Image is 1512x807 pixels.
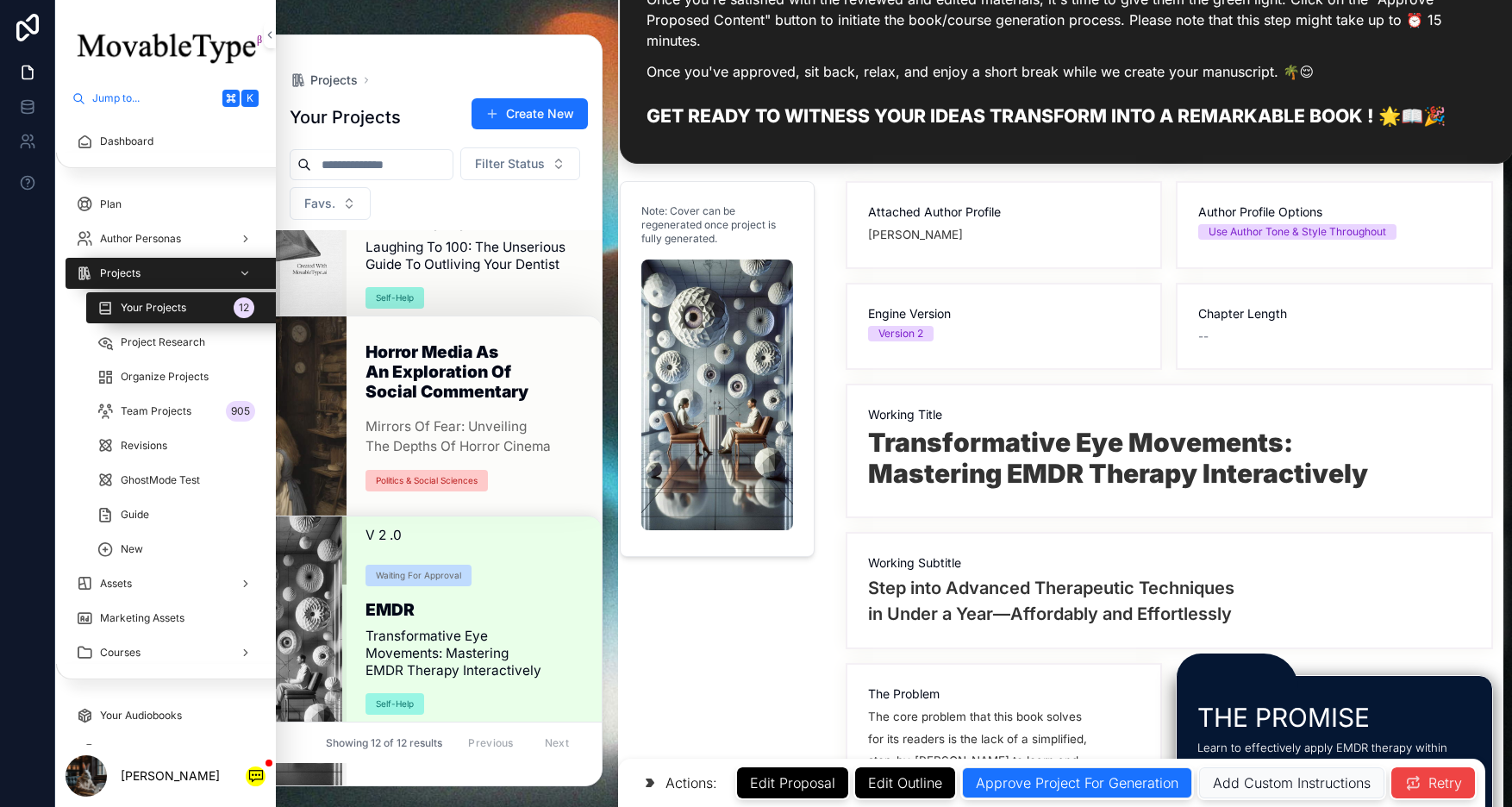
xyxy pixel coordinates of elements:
a: Your Audiobooks [66,700,266,731]
img: this can be regenerated once project is fully generated [641,260,793,530]
div: 12 [234,297,254,318]
a: Team Projects905 [86,396,266,427]
span: Add Custom Instructions [1213,774,1371,791]
span: Working Title [868,406,1471,423]
p: [PERSON_NAME] [121,767,220,785]
a: GhostMode Test [86,465,266,496]
h1: Your Projects [290,107,401,128]
span: Courses [100,646,141,660]
span: -- [1198,326,1209,348]
h3: Step into Advanced Therapeutic Techniques in Under a Year—Affordably and Effortlessly [868,575,1471,627]
h1: Horror Media as an exploration of Social Commentary [366,342,581,409]
a: Projects [290,72,358,89]
h1: EMDR [366,600,581,627]
a: Projects [66,258,286,289]
a: New [86,534,266,565]
button: Jump to...K [66,83,266,114]
span: Actions: [665,774,717,791]
span: Guide [121,508,149,522]
p: Once you've approved, sit back, relax, and enjoy a short break while we create your manuscript. 🌴😌 [647,61,1488,82]
span: Transformative Eye Movements: Mastering EMDR Therapy Interactively [366,628,581,679]
div: Waiting For Approval [376,569,461,582]
span: Attached Author Profile [868,203,1140,221]
span: Edit Outline [868,774,942,791]
span: Filter Status [475,155,545,172]
button: Edit Proposal [737,767,848,798]
div: Self-Help [376,291,414,304]
span: Chapter Length [1198,305,1471,322]
span: Engine Version [868,305,1140,322]
a: Marketing Assets [66,603,266,634]
span: Note: Cover can be regenerated once project is fully generated. [641,204,793,246]
a: Horror Media as an exploration of Social CommentaryMirrors of Fear: Unveiling the Depths of Horro... [276,316,602,516]
span: Author Personas [100,232,181,246]
span: Projects [100,266,141,280]
a: Courses [66,637,266,668]
span: Mirrors of Fear: Unveiling the Depths of Horror Cinema [366,416,581,456]
a: Assets [66,568,266,599]
span: Showing 12 of 12 results [326,736,442,750]
a: Organize Projects [86,361,266,392]
a: Revisions [86,430,266,461]
span: Your Audiobooks [100,709,182,723]
span: Your Projects [121,301,186,315]
a: v 2 .0Waiting For ApprovalEMDRTransformative Eye Movements: Mastering EMDR Therapy InteractivelyS... [276,516,602,739]
span: Approve Project For Generation [976,774,1178,791]
span: Audiobook Files [100,743,177,757]
span: Assets [100,577,132,591]
div: scrollable content [55,114,276,745]
span: Projects [310,72,358,89]
span: The Problem [868,685,1140,703]
div: Version 2 [878,326,923,341]
a: Dashboard [66,126,266,157]
img: App logo [66,22,266,75]
button: Actions: [628,767,730,798]
span: Marketing Assets [100,611,184,625]
span: New [121,542,143,556]
span: GhostMode Test [121,473,200,487]
h3: Get ready to witness your ideas transform into a remarkable Book ! 🌟📖🎉 [647,103,1488,130]
span: Edit Proposal [750,774,835,791]
button: Select Button [290,187,371,220]
span: Team Projects [121,404,191,418]
span: Author Profile Options [1198,203,1471,221]
span: K [243,91,257,105]
button: Add Custom Instructions [1199,767,1384,798]
span: v 2 .0 [366,527,581,544]
span: Dashboard [100,134,153,148]
a: Project Research [86,327,266,358]
button: Select Button [460,147,580,180]
span: Project Research [121,335,205,349]
span: The Promise [1197,703,1465,734]
span: Jump to... [92,91,216,105]
span: Laughing to 100: The Unserious Guide to Outliving Your Dentist [366,239,581,273]
button: Edit Outline [855,767,955,798]
a: Guide [86,499,266,530]
div: Self-Help [376,698,414,710]
a: Audiobook Files [66,735,266,766]
span: Revisions [121,439,167,453]
span: Favs. [304,195,335,212]
button: Retry [1391,767,1475,798]
button: Create New [472,98,588,129]
span: Working Subtitle [868,554,1471,572]
span: Retry [1428,774,1462,791]
span: Organize Projects [121,370,209,384]
button: Approve Project For Generation [962,767,1192,798]
div: 905 [226,401,255,422]
div: Use Author Tone & Style Throughout [1209,224,1386,240]
h1: Transformative Eye Movements: Mastering EMDR Therapy Interactively [868,427,1471,496]
span: Plan [100,197,122,211]
a: Plan [66,189,266,220]
span: [PERSON_NAME] [868,224,963,247]
div: Politics & Social Sciences [376,474,478,487]
a: Author Personas [66,223,266,254]
a: Your Projects12 [86,292,286,323]
span: Learn to effectively apply EMDR therapy within 6 to 12 months without the overwhelming expense an... [1197,738,1465,796]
